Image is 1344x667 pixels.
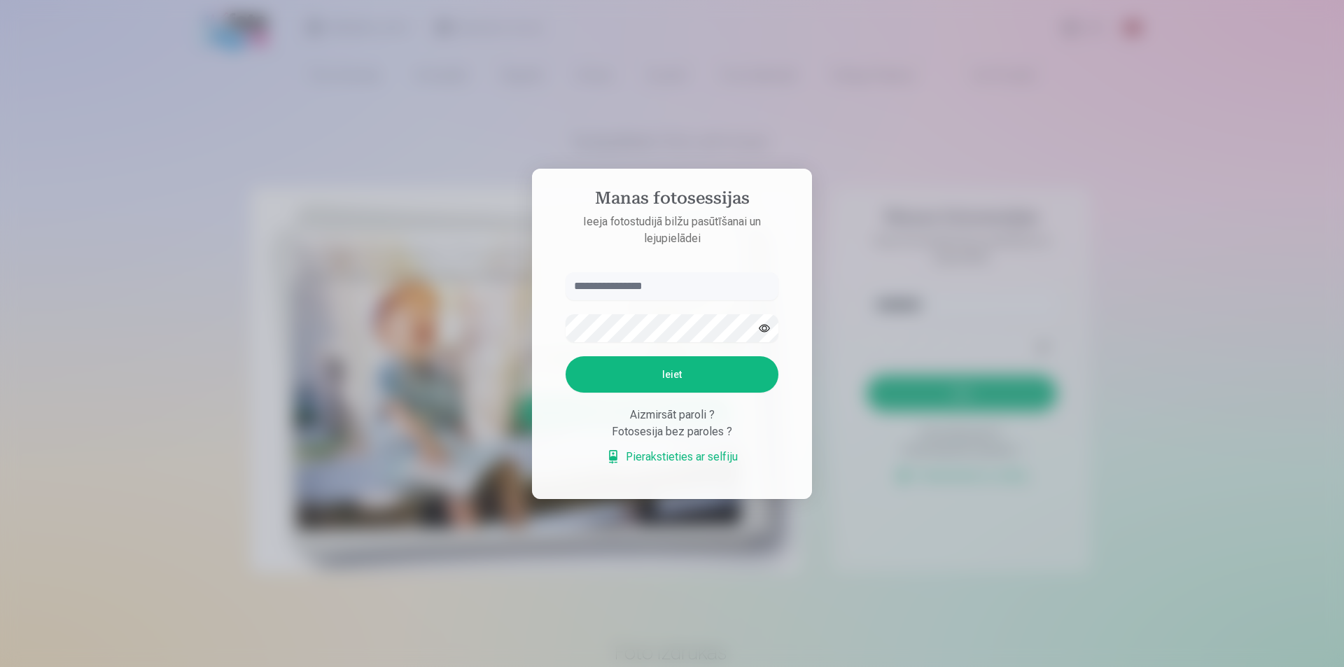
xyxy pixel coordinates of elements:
div: Fotosesija bez paroles ? [566,423,778,440]
h4: Manas fotosessijas [552,188,792,213]
a: Pierakstieties ar selfiju [606,449,738,465]
p: Ieeja fotostudijā bilžu pasūtīšanai un lejupielādei [552,213,792,247]
button: Ieiet [566,356,778,393]
div: Aizmirsāt paroli ? [566,407,778,423]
